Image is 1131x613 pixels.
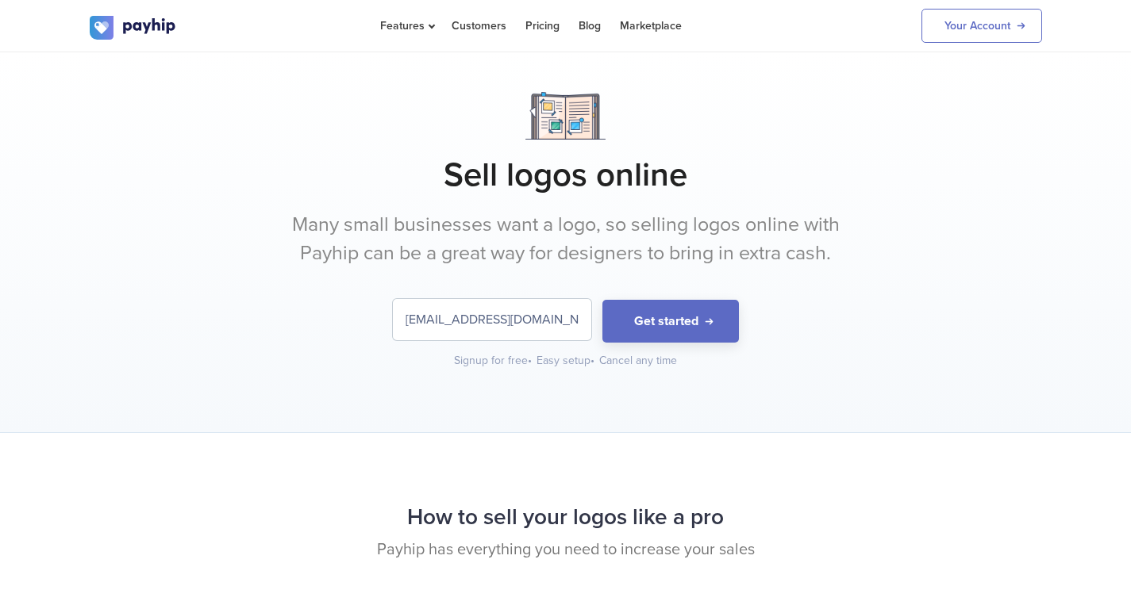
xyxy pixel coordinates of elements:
p: Payhip has everything you need to increase your sales [90,538,1042,561]
span: • [528,354,532,367]
img: Notebook.png [525,92,606,140]
input: Enter your email address [393,299,591,340]
div: Easy setup [537,353,596,369]
span: Features [380,19,433,33]
div: Signup for free [454,353,533,369]
button: Get started [602,300,739,343]
span: • [591,354,594,367]
p: Many small businesses want a logo, so selling logos online with Payhip can be a great way for des... [268,211,864,267]
div: Cancel any time [599,353,677,369]
h1: Sell logos online [90,155,1042,195]
img: logo.svg [90,16,177,40]
a: Your Account [921,9,1042,43]
h2: How to sell your logos like a pro [90,496,1042,538]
